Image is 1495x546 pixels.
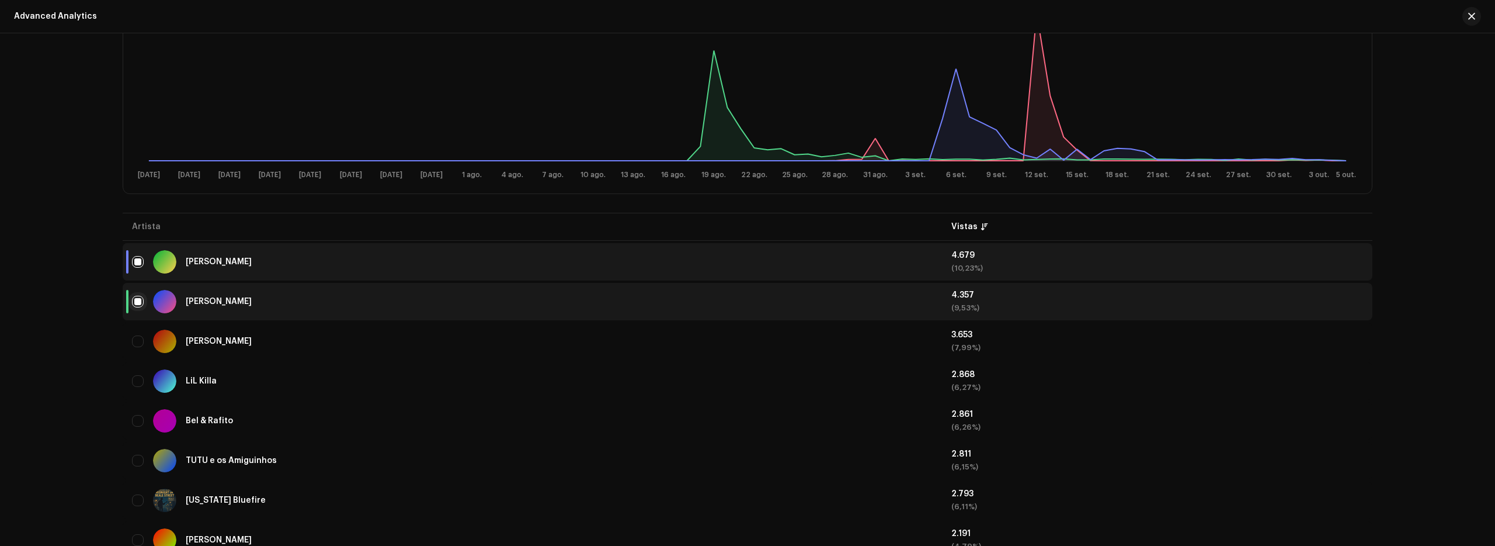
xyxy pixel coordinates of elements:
[741,171,767,178] text: 22 ago.
[951,450,1363,458] div: 2.811
[951,371,1363,379] div: 2.868
[1025,171,1048,178] text: 12 set.
[863,171,888,178] text: 31 ago.
[340,171,362,179] text: [DATE]
[580,171,606,178] text: 10 ago.
[299,171,321,179] text: [DATE]
[186,496,266,504] div: Tennessee Bluefire
[1336,171,1356,178] text: 5 out.
[178,171,200,179] text: [DATE]
[701,171,726,178] text: 19 ago.
[782,171,808,178] text: 25 ago.
[218,171,241,179] text: [DATE]
[822,171,848,178] text: 28 ago.
[186,417,233,425] div: Bel & Rafito
[951,383,1363,392] div: (6,27%)
[951,490,1363,498] div: 2.793
[951,410,1363,419] div: 2.861
[501,171,523,178] text: 4 ago.
[951,530,1363,538] div: 2.191
[951,304,1363,312] div: (9,53%)
[259,171,281,179] text: [DATE]
[1105,171,1129,178] text: 18 set.
[462,171,482,178] text: 1 ago.
[1266,171,1292,178] text: 30 set.
[380,171,402,179] text: [DATE]
[951,423,1363,431] div: (6,26%)
[1146,171,1170,178] text: 21 set.
[186,377,217,385] div: LiL Killa
[542,171,564,178] text: 7 ago.
[986,171,1007,178] text: 9 set.
[951,291,1363,299] div: 4.357
[951,463,1363,471] div: (6,15%)
[1066,171,1089,178] text: 15 set.
[905,171,926,178] text: 3 set.
[186,258,252,266] div: Alejandro Márquez
[186,457,277,465] div: TUTU e os Amiguinhos
[951,503,1363,511] div: (6,11%)
[661,171,686,178] text: 16 ago.
[1226,171,1251,178] text: 27 set.
[1185,171,1211,178] text: 24 set.
[1309,171,1329,178] text: 3 out.
[186,536,252,544] div: Samba Serrano
[621,171,645,178] text: 13 ago.
[951,251,1363,260] div: 4.679
[186,298,252,306] div: Miranda
[951,264,1363,272] div: (10,23%)
[420,171,443,179] text: [DATE]
[951,344,1363,352] div: (7,99%)
[186,337,252,345] div: Manu Lapu
[946,171,966,178] text: 6 set.
[951,331,1363,339] div: 3.653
